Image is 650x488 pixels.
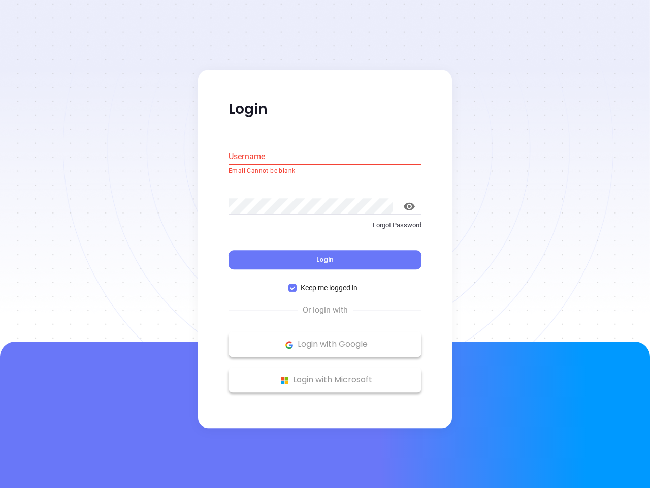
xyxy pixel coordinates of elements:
a: Forgot Password [229,220,421,238]
p: Login with Microsoft [234,373,416,388]
span: Login [316,256,334,264]
img: Microsoft Logo [278,374,291,387]
p: Login with Google [234,337,416,352]
p: Forgot Password [229,220,421,230]
p: Login [229,100,421,118]
button: Microsoft Logo Login with Microsoft [229,368,421,393]
button: toggle password visibility [397,194,421,219]
img: Google Logo [283,339,296,351]
p: Email Cannot be blank [229,166,421,176]
span: Or login with [298,304,353,317]
button: Login [229,251,421,270]
span: Keep me logged in [297,283,362,294]
button: Google Logo Login with Google [229,332,421,357]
